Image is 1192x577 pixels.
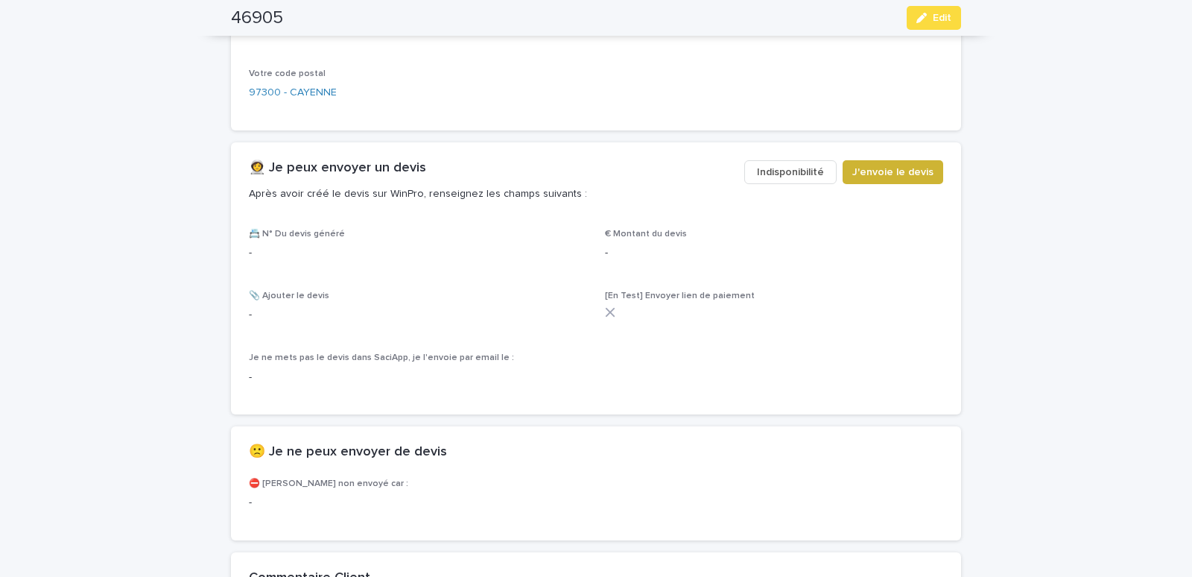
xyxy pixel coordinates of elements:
p: Après avoir créé le devis sur WinPro, renseignez les champs suivants : [249,187,732,201]
span: 📇 N° Du devis généré [249,230,345,239]
span: Edit [933,13,951,23]
button: Indisponibilité [744,160,837,184]
h2: 46905 [231,7,283,29]
button: J'envoie le devis [843,160,943,184]
a: 97300 - CAYENNE [249,85,337,101]
span: J'envoie le devis [852,165,933,180]
h2: 👩‍🚀 Je peux envoyer un devis [249,160,426,177]
span: [En Test] Envoyer lien de paiement [605,291,755,300]
button: Edit [907,6,961,30]
p: - [249,245,587,261]
span: Indisponibilité [757,165,824,180]
p: - [249,370,587,385]
span: Votre code postal [249,69,326,78]
p: - [249,307,587,323]
p: - [249,495,943,511]
h2: 🙁 Je ne peux envoyer de devis [249,444,447,461]
span: Je ne mets pas le devis dans SaciApp, je l'envoie par email le : [249,353,514,362]
span: ⛔ [PERSON_NAME] non envoyé car : [249,479,408,488]
p: - [605,245,943,261]
span: 📎 Ajouter le devis [249,291,329,300]
span: € Montant du devis [605,230,687,239]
